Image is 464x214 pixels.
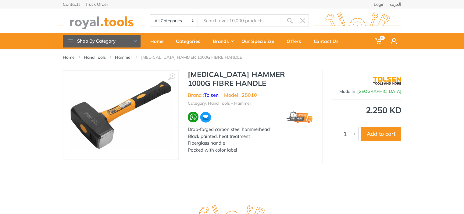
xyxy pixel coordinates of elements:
[115,54,132,60] a: Hammer
[198,14,284,27] input: Site search
[200,111,212,123] img: ma.webp
[188,70,313,88] h1: [MEDICAL_DATA] HAMMER 1000G FIBRE HANDLE
[314,12,401,29] img: royal.tools Logo
[188,126,313,153] div: Drop-forged carbon steel hammerhead Black painted, heat treatment Fiberglass handle Packed with c...
[63,2,80,6] a: Contacts
[58,12,145,29] img: royal.tools Logo
[309,33,347,49] a: Contact Us
[204,92,219,98] a: Tolsen
[282,35,309,47] div: Offers
[389,2,401,6] a: العربية
[287,111,313,123] img: express.png
[371,33,387,49] a: 0
[150,15,198,26] select: Category
[188,100,251,107] li: Category: Hand Tools - Hammer
[357,89,401,94] span: [GEOGRAPHIC_DATA]
[141,54,251,60] li: [MEDICAL_DATA] HAMMER 1000G FIBRE HANDLE
[332,106,401,114] div: 2.250 KD
[188,91,219,99] li: Brand :
[361,127,401,141] button: Add to cart
[172,35,209,47] div: Categories
[309,35,347,47] div: Contact Us
[209,35,237,47] div: Brands
[237,35,282,47] div: Our Specialize
[63,35,141,47] button: Shop By Category
[85,2,108,6] a: Track Order
[224,91,257,99] li: Model : 25010
[172,33,209,49] a: Categories
[70,80,172,150] img: Royal Tools - STONING HAMMER 1000G FIBRE HANDLE
[63,54,75,60] a: Home
[332,88,401,95] div: Made In :
[146,35,172,47] div: Home
[63,54,401,60] nav: breadcrumb
[237,33,282,49] a: Our Specialize
[188,112,198,122] img: wa.webp
[146,33,172,49] a: Home
[84,54,106,60] a: Hand Tools
[380,36,385,40] span: 0
[282,33,309,49] a: Offers
[374,2,384,6] a: Login
[373,73,402,88] img: Tolsen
